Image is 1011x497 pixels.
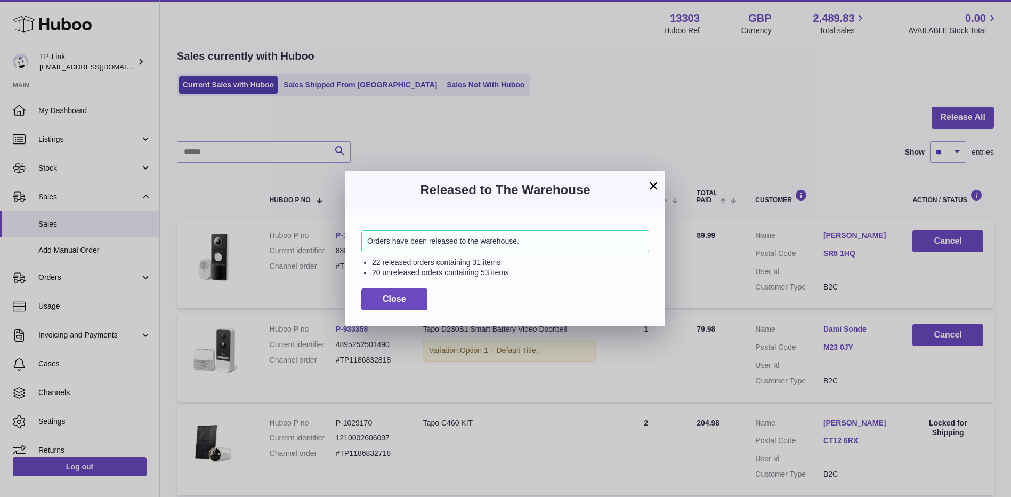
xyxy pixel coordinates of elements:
div: Orders have been released to the warehouse. [361,230,649,252]
li: 20 unreleased orders containing 53 items [372,268,649,278]
button: Close [361,288,427,310]
li: 22 released orders containing 31 items [372,258,649,268]
span: Close [383,294,406,303]
h3: Released to The Warehouse [361,181,649,198]
button: × [647,179,660,192]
